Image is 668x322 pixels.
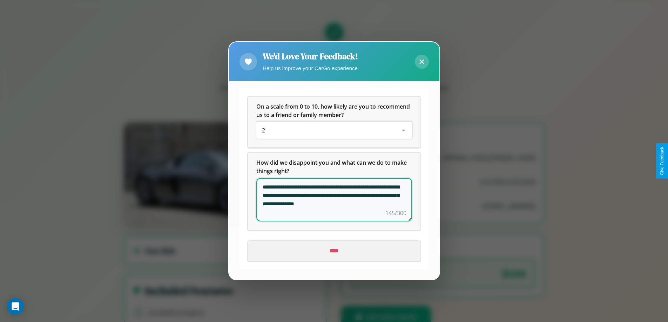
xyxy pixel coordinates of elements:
[7,298,24,315] div: Open Intercom Messenger
[262,127,265,135] span: 2
[660,147,664,175] div: Give Feedback
[248,97,420,148] div: On a scale from 0 to 10, how likely are you to recommend us to a friend or family member?
[256,159,408,175] span: How did we disappoint you and what can we do to make things right?
[263,50,358,62] h2: We'd Love Your Feedback!
[385,209,406,218] div: 145/300
[256,103,411,119] span: On a scale from 0 to 10, how likely are you to recommend us to a friend or family member?
[256,103,412,119] h5: On a scale from 0 to 10, how likely are you to recommend us to a friend or family member?
[256,122,412,139] div: On a scale from 0 to 10, how likely are you to recommend us to a friend or family member?
[263,63,358,73] p: Help us improve your CarGo experience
